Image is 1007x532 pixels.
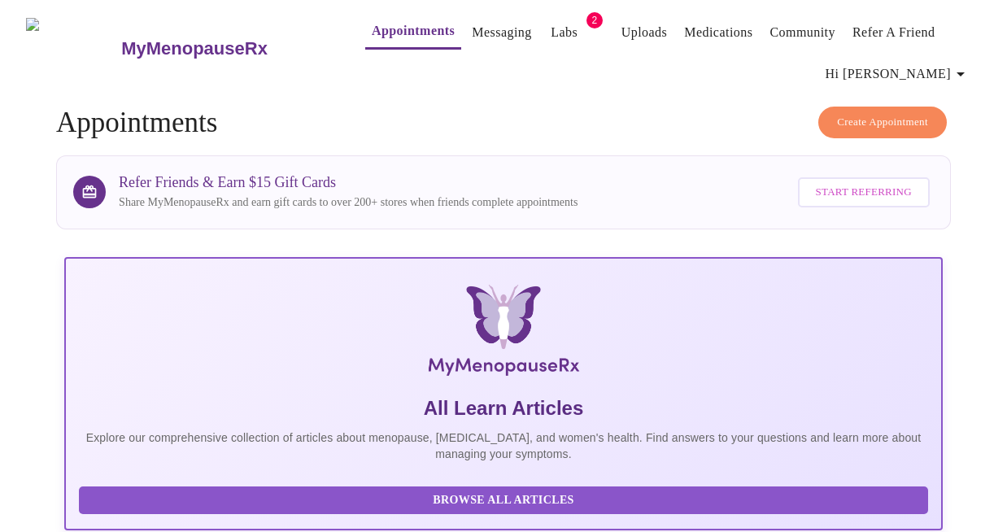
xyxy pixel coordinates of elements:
button: Refer a Friend [846,16,942,49]
button: Labs [538,16,591,49]
button: Uploads [615,16,674,49]
button: Medications [678,16,759,49]
a: Labs [551,21,578,44]
button: Browse All Articles [79,486,928,515]
a: Appointments [372,20,455,42]
a: Refer a Friend [852,21,935,44]
p: Explore our comprehensive collection of articles about menopause, [MEDICAL_DATA], and women's hea... [79,430,928,462]
button: Start Referring [798,177,930,207]
button: Community [763,16,842,49]
a: MyMenopauseRx [120,20,333,77]
h3: Refer Friends & Earn $15 Gift Cards [119,174,578,191]
h5: All Learn Articles [79,395,928,421]
button: Messaging [465,16,538,49]
button: Create Appointment [818,107,947,138]
span: 2 [586,12,603,28]
a: Medications [684,21,752,44]
span: Start Referring [816,183,912,202]
a: Start Referring [794,169,934,216]
a: Uploads [621,21,668,44]
button: Appointments [365,15,461,50]
a: Messaging [472,21,531,44]
button: Hi [PERSON_NAME] [819,58,977,90]
a: Community [769,21,835,44]
img: MyMenopauseRx Logo [26,18,120,79]
h3: MyMenopauseRx [121,38,268,59]
a: Browse All Articles [79,492,932,506]
span: Hi [PERSON_NAME] [826,63,970,85]
h4: Appointments [56,107,951,139]
span: Browse All Articles [95,491,912,511]
span: Create Appointment [837,113,928,132]
img: MyMenopauseRx Logo [211,285,796,382]
p: Share MyMenopauseRx and earn gift cards to over 200+ stores when friends complete appointments [119,194,578,211]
